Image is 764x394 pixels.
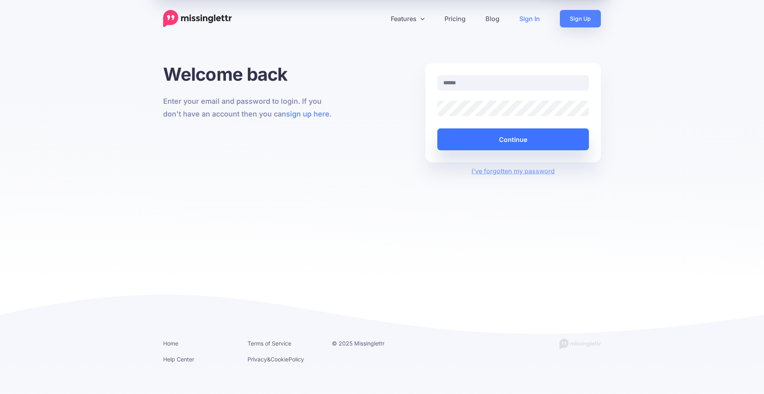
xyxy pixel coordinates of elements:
a: Sign In [509,10,550,27]
a: Features [381,10,435,27]
a: I've forgotten my password [472,167,555,175]
a: Terms of Service [248,340,291,347]
a: sign up here [286,110,329,118]
li: © 2025 Missinglettr [332,338,404,348]
button: Continue [437,128,589,150]
a: Blog [476,10,509,27]
a: Cookie [271,356,288,363]
a: Pricing [435,10,476,27]
li: & Policy [248,354,320,364]
a: Privacy [248,356,267,363]
p: Enter your email and password to login. If you don't have an account then you can . [163,95,339,120]
a: Home [163,340,178,347]
a: Help Center [163,356,194,363]
h1: Welcome back [163,63,339,85]
a: Sign Up [560,10,601,27]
